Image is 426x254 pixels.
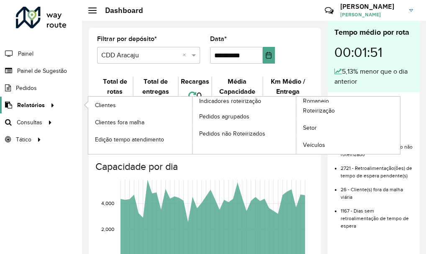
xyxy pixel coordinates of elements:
div: Total de rotas [99,77,131,97]
span: Edição tempo atendimento [95,135,164,144]
h4: Capacidade por dia [95,161,313,172]
div: 00:01:51 [334,38,413,67]
span: Roteirização [303,106,335,115]
a: Veículos [296,137,400,154]
span: Pedidos [16,84,37,92]
span: Clear all [182,50,190,60]
div: Recargas [181,77,209,87]
div: Km Médio / Entrega [265,77,311,97]
li: 2721 - Retroalimentação(ões) de tempo de espera pendente(s) [341,158,413,180]
label: Data [210,34,227,44]
span: Pedidos agrupados [199,112,249,121]
span: Consultas [17,118,42,127]
span: Relatórios [17,101,45,110]
a: Contato Rápido [320,2,338,20]
a: Clientes fora malha [88,114,192,131]
span: Clientes fora malha [95,118,144,127]
a: Clientes [88,97,192,113]
a: Pedidos não Roteirizados [192,125,296,142]
h2: Dashboard [97,6,143,15]
button: Choose Date [263,47,275,64]
text: 2,000 [101,227,114,232]
li: 26 - Cliente(s) fora da malha viária [341,180,413,201]
span: Indicadores roteirização [199,97,261,105]
span: Veículos [303,141,325,149]
a: Edição tempo atendimento [88,131,192,148]
div: 5,13% menor que o dia anterior [334,67,413,87]
span: Clientes [95,101,116,110]
span: Romaneio [303,97,329,105]
a: Romaneio [192,97,400,154]
span: Painel de Sugestão [17,67,67,75]
span: Pedidos não Roteirizados [199,129,265,138]
text: 4,000 [101,200,114,206]
span: Setor [303,123,317,132]
label: Filtrar por depósito [97,34,157,44]
span: Painel [18,49,33,58]
div: Total de entregas [136,77,176,97]
h3: [PERSON_NAME] [340,3,403,10]
div: Média Capacidade [214,77,261,97]
li: 1167 - Dias sem retroalimentação de tempo de espera [341,201,413,230]
a: Pedidos agrupados [192,108,296,125]
a: Setor [296,120,400,136]
span: [PERSON_NAME] [340,11,403,18]
span: Tático [16,135,31,144]
div: 0 [181,87,209,105]
a: Indicadores roteirização [88,97,296,154]
div: Tempo médio por rota [334,27,413,38]
a: Roteirização [296,103,400,119]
